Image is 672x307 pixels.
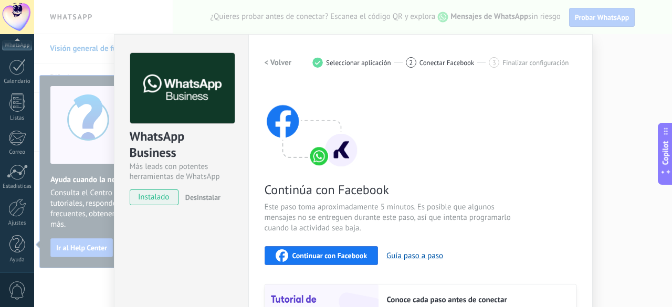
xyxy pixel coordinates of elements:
div: Correo [2,149,33,156]
span: 3 [492,58,496,67]
button: Continuar con Facebook [265,246,379,265]
span: Finalizar configuración [502,59,569,67]
span: Continuar con Facebook [292,252,367,259]
div: WhatsApp Business [130,128,233,162]
div: Ayuda [2,257,33,263]
h2: < Volver [265,58,292,68]
span: Continúa con Facebook [265,182,514,198]
span: Conectar Facebook [419,59,475,67]
div: Estadísticas [2,183,33,190]
div: Listas [2,115,33,122]
h2: Conoce cada paso antes de conectar [387,295,565,305]
div: Ajustes [2,220,33,227]
button: < Volver [265,53,292,72]
button: Desinstalar [181,189,220,205]
img: logo_main.png [130,53,235,124]
img: connect with facebook [265,84,359,168]
div: Más leads con potentes herramientas de WhatsApp [130,162,233,182]
span: Copilot [660,141,671,165]
div: Calendario [2,78,33,85]
span: 2 [409,58,413,67]
span: Seleccionar aplicación [326,59,391,67]
span: Este paso toma aproximadamente 5 minutos. Es posible que algunos mensajes no se entreguen durante... [265,202,514,234]
button: Guía paso a paso [386,251,443,261]
span: Desinstalar [185,193,220,202]
span: instalado [130,189,178,205]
